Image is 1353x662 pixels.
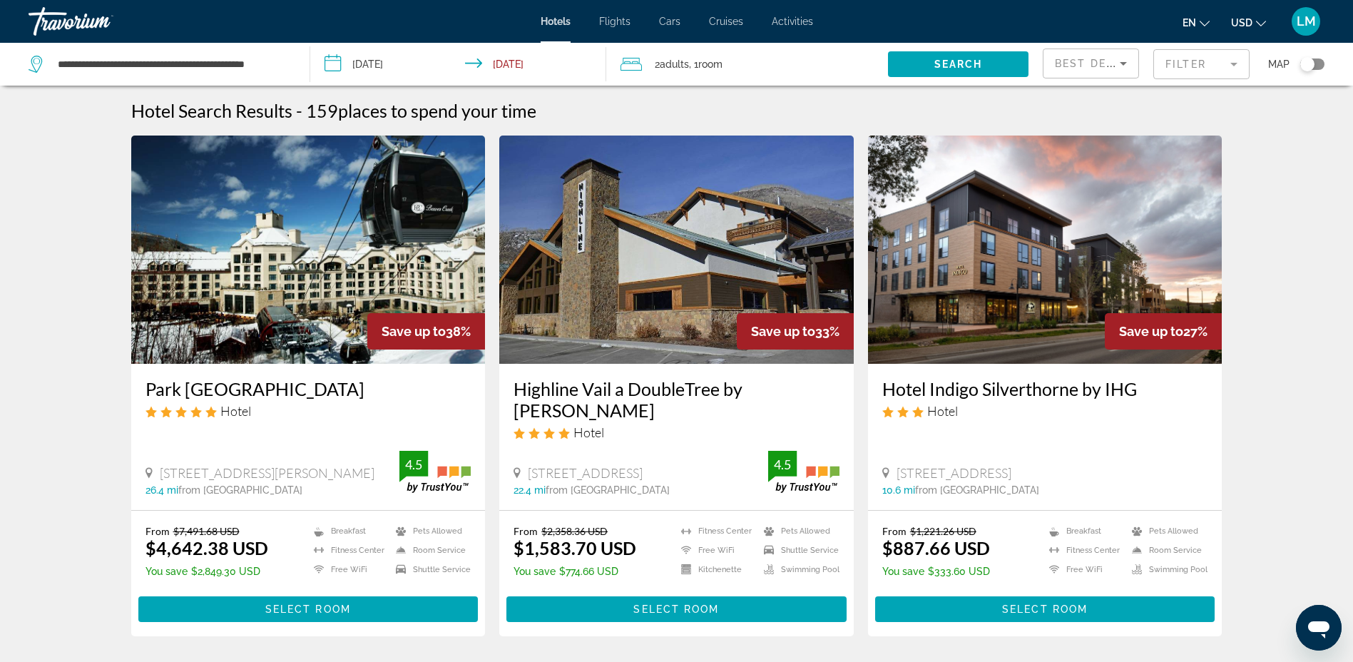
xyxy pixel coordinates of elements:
li: Free WiFi [307,564,389,576]
ins: $4,642.38 USD [145,537,268,559]
span: Map [1268,54,1290,74]
span: You save [514,566,556,577]
button: Travelers: 2 adults, 0 children [606,43,888,86]
span: - [296,100,302,121]
a: Activities [772,16,813,27]
div: 4 star Hotel [514,424,839,440]
span: [STREET_ADDRESS] [897,465,1011,481]
li: Fitness Center [674,525,757,537]
span: , 1 [689,54,723,74]
span: You save [882,566,924,577]
span: en [1183,17,1196,29]
a: Travorium [29,3,171,40]
iframe: Button to launch messaging window [1296,605,1342,651]
a: Cars [659,16,680,27]
span: From [145,525,170,537]
span: Save up to [1119,324,1183,339]
div: 4.5 [399,456,428,473]
span: Hotel [927,403,958,419]
a: Park [GEOGRAPHIC_DATA] [145,378,471,399]
img: trustyou-badge.svg [768,451,839,493]
a: Flights [599,16,630,27]
span: Cruises [709,16,743,27]
button: Search [888,51,1028,77]
h2: 159 [306,100,536,121]
li: Swimming Pool [757,564,839,576]
p: $2,849.30 USD [145,566,268,577]
img: trustyou-badge.svg [399,451,471,493]
span: From [882,525,907,537]
del: $7,491.68 USD [173,525,240,537]
span: From [514,525,538,537]
span: Hotel [573,424,604,440]
span: places to spend your time [338,100,536,121]
img: Hotel image [131,136,486,364]
li: Kitchenette [674,564,757,576]
div: 33% [737,313,854,350]
li: Shuttle Service [389,564,471,576]
button: Select Room [138,596,479,622]
li: Breakfast [1042,525,1125,537]
li: Free WiFi [1042,564,1125,576]
del: $1,221.26 USD [910,525,976,537]
span: [STREET_ADDRESS][PERSON_NAME] [160,465,374,481]
li: Free WiFi [674,544,757,556]
li: Pets Allowed [1125,525,1208,537]
span: Hotel [220,403,251,419]
span: from [GEOGRAPHIC_DATA] [915,484,1039,496]
li: Swimming Pool [1125,564,1208,576]
ins: $1,583.70 USD [514,537,636,559]
a: Select Room [506,600,847,616]
button: Change currency [1231,12,1266,33]
span: from [GEOGRAPHIC_DATA] [546,484,670,496]
img: Hotel image [868,136,1222,364]
span: Select Room [1002,604,1088,615]
p: $333.60 USD [882,566,990,577]
a: Hotels [541,16,571,27]
li: Room Service [1125,544,1208,556]
div: 27% [1105,313,1222,350]
li: Fitness Center [1042,544,1125,556]
a: Select Room [138,600,479,616]
div: 38% [367,313,485,350]
button: Check-in date: Jan 22, 2026 Check-out date: Jan 26, 2026 [310,43,606,86]
h1: Hotel Search Results [131,100,292,121]
a: Highline Vail a DoubleTree by [PERSON_NAME] [514,378,839,421]
span: LM [1297,14,1316,29]
button: User Menu [1287,6,1324,36]
span: Room [698,58,723,70]
span: 22.4 mi [514,484,546,496]
a: Select Room [875,600,1215,616]
li: Pets Allowed [389,525,471,537]
div: 4.5 [768,456,797,473]
button: Select Room [506,596,847,622]
span: Save up to [751,324,815,339]
li: Fitness Center [307,544,389,556]
span: Save up to [382,324,446,339]
li: Shuttle Service [757,544,839,556]
span: Search [934,58,983,70]
h3: Hotel Indigo Silverthorne by IHG [882,378,1208,399]
del: $2,358.36 USD [541,525,608,537]
span: 2 [655,54,689,74]
p: $774.66 USD [514,566,636,577]
img: Hotel image [499,136,854,364]
span: Adults [660,58,689,70]
button: Change language [1183,12,1210,33]
button: Toggle map [1290,58,1324,71]
span: 26.4 mi [145,484,178,496]
span: Select Room [633,604,719,615]
span: You save [145,566,188,577]
span: [STREET_ADDRESS] [528,465,643,481]
span: Select Room [265,604,351,615]
li: Breakfast [307,525,389,537]
li: Pets Allowed [757,525,839,537]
